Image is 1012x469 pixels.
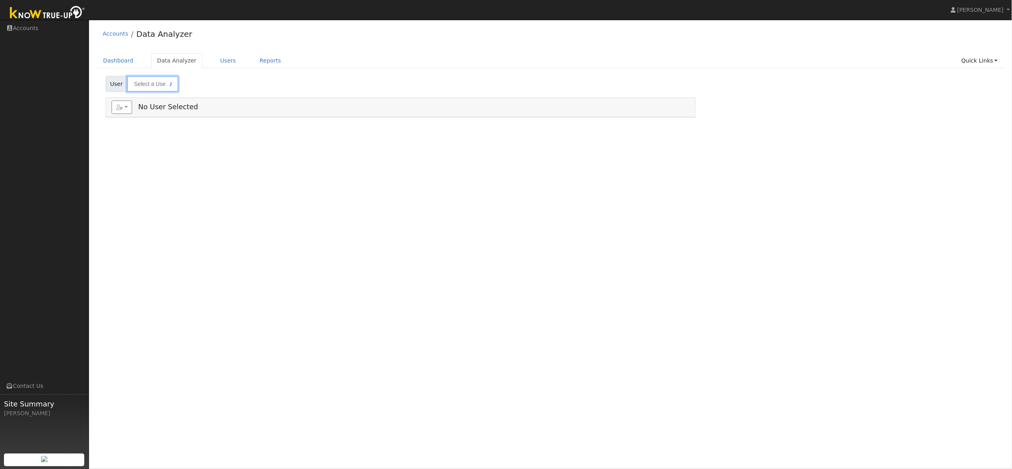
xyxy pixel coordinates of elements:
a: Data Analyzer [151,53,203,68]
img: Know True-Up [6,4,89,22]
a: Users [214,53,242,68]
a: Dashboard [97,53,140,68]
div: [PERSON_NAME] [4,409,85,418]
span: Site Summary [4,399,85,409]
img: retrieve [41,456,47,462]
a: Quick Links [955,53,1004,68]
a: Reports [254,53,287,68]
span: User [106,76,127,92]
a: Data Analyzer [136,29,192,39]
a: Accounts [103,30,128,37]
span: [PERSON_NAME] [957,7,1004,13]
input: Select a User [127,76,178,92]
h5: No User Selected [112,101,690,114]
